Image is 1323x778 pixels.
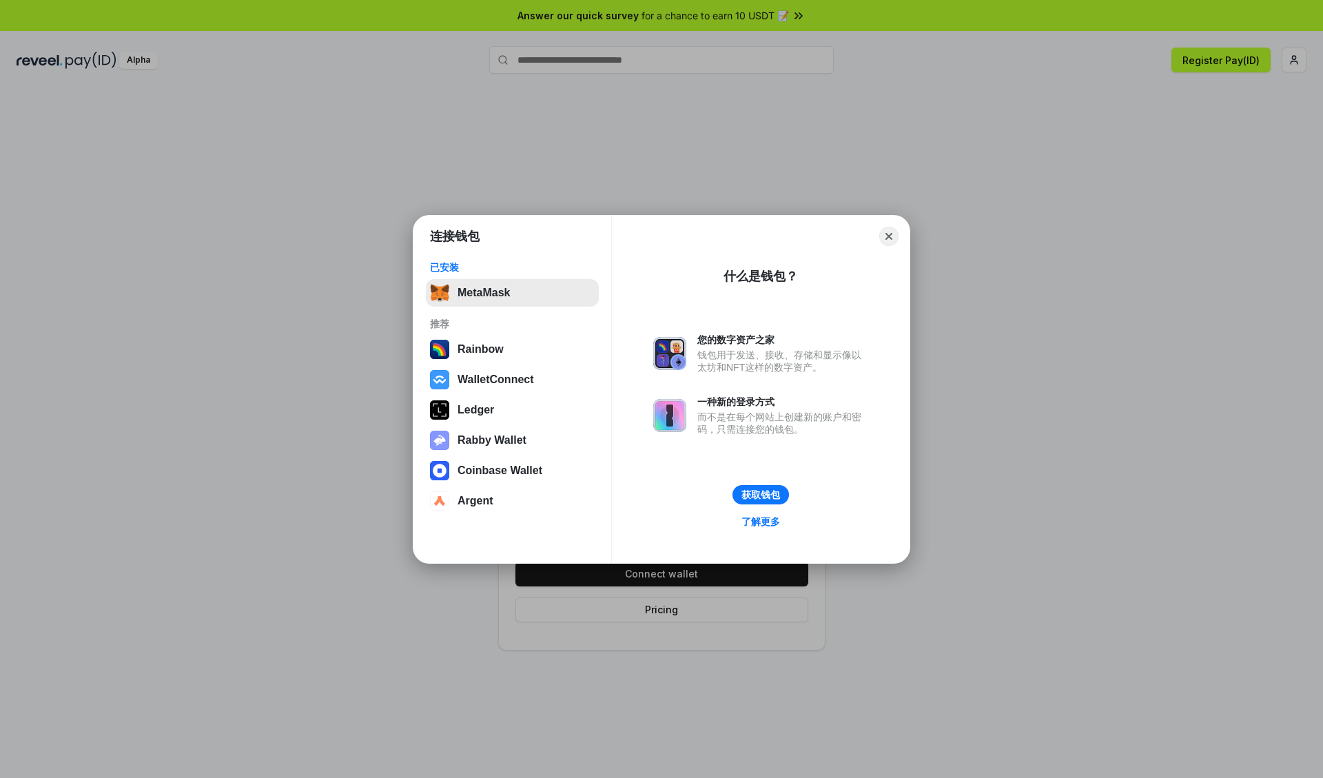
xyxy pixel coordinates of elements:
[430,400,449,420] img: svg+xml,%3Csvg%20xmlns%3D%22http%3A%2F%2Fwww.w3.org%2F2000%2Fsvg%22%20width%3D%2228%22%20height%3...
[458,434,526,447] div: Rabby Wallet
[732,485,789,504] button: 获取钱包
[458,495,493,507] div: Argent
[741,489,780,501] div: 获取钱包
[426,487,599,515] button: Argent
[426,457,599,484] button: Coinbase Wallet
[458,343,504,356] div: Rainbow
[430,461,449,480] img: svg+xml,%3Csvg%20width%3D%2228%22%20height%3D%2228%22%20viewBox%3D%220%200%2028%2028%22%20fill%3D...
[741,515,780,528] div: 了解更多
[430,261,595,274] div: 已安装
[697,411,868,436] div: 而不是在每个网站上创建新的账户和密码，只需连接您的钱包。
[426,396,599,424] button: Ledger
[430,318,595,330] div: 推荐
[426,279,599,307] button: MetaMask
[697,334,868,346] div: 您的数字资产之家
[458,464,542,477] div: Coinbase Wallet
[430,340,449,359] img: svg+xml,%3Csvg%20width%3D%22120%22%20height%3D%22120%22%20viewBox%3D%220%200%20120%20120%22%20fil...
[653,399,686,432] img: svg+xml,%3Csvg%20xmlns%3D%22http%3A%2F%2Fwww.w3.org%2F2000%2Fsvg%22%20fill%3D%22none%22%20viewBox...
[697,349,868,373] div: 钱包用于发送、接收、存储和显示像以太坊和NFT这样的数字资产。
[430,283,449,303] img: svg+xml,%3Csvg%20fill%3D%22none%22%20height%3D%2233%22%20viewBox%3D%220%200%2035%2033%22%20width%...
[426,427,599,454] button: Rabby Wallet
[426,336,599,363] button: Rainbow
[879,227,899,246] button: Close
[733,513,788,531] a: 了解更多
[430,370,449,389] img: svg+xml,%3Csvg%20width%3D%2228%22%20height%3D%2228%22%20viewBox%3D%220%200%2028%2028%22%20fill%3D...
[430,491,449,511] img: svg+xml,%3Csvg%20width%3D%2228%22%20height%3D%2228%22%20viewBox%3D%220%200%2028%2028%22%20fill%3D...
[653,337,686,370] img: svg+xml,%3Csvg%20xmlns%3D%22http%3A%2F%2Fwww.w3.org%2F2000%2Fsvg%22%20fill%3D%22none%22%20viewBox...
[430,228,480,245] h1: 连接钱包
[458,373,534,386] div: WalletConnect
[458,287,510,299] div: MetaMask
[724,268,798,285] div: 什么是钱包？
[430,431,449,450] img: svg+xml,%3Csvg%20xmlns%3D%22http%3A%2F%2Fwww.w3.org%2F2000%2Fsvg%22%20fill%3D%22none%22%20viewBox...
[458,404,494,416] div: Ledger
[697,396,868,408] div: 一种新的登录方式
[426,366,599,393] button: WalletConnect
